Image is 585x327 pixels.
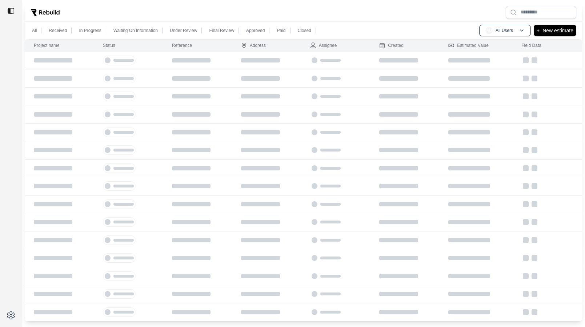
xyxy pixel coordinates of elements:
div: Status [103,43,115,48]
p: Under Review [170,28,197,33]
p: All Users [496,28,513,33]
img: toggle sidebar [7,7,15,15]
p: Paid [277,28,285,33]
p: Final Review [209,28,234,33]
p: Received [49,28,67,33]
div: Assignee [310,43,337,48]
div: Estimated Value [448,43,489,48]
p: In Progress [79,28,101,33]
div: Field Data [521,43,541,48]
button: AUAll Users [479,25,531,36]
button: +New estimate [534,25,576,36]
p: All [32,28,37,33]
p: New estimate [542,26,573,35]
img: Rebuild [31,9,60,16]
div: Reference [172,43,192,48]
p: Closed [298,28,311,33]
div: Project name [34,43,60,48]
p: Approved [246,28,265,33]
div: Address [241,43,266,48]
p: + [537,26,540,35]
span: AU [485,27,493,34]
div: Created [379,43,404,48]
p: Waiting On Information [113,28,158,33]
